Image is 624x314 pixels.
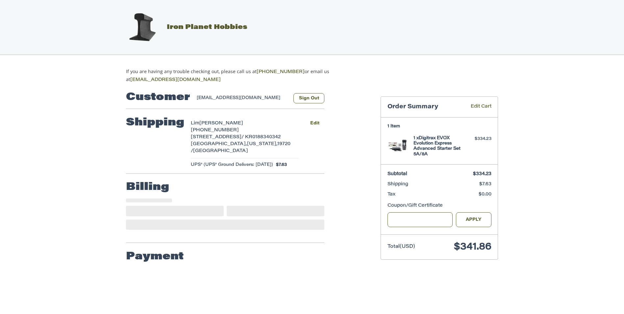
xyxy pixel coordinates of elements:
span: [PHONE_NUMBER] [191,128,239,133]
a: [PHONE_NUMBER] [257,70,305,74]
span: $341.86 [454,242,491,252]
div: $334.23 [465,136,491,142]
span: [US_STATE], [247,142,277,146]
span: [GEOGRAPHIC_DATA], [191,142,247,146]
button: Edit [305,118,324,128]
span: $0.00 [479,192,491,197]
h3: Order Summary [387,103,461,111]
span: UPS® (UPS® Ground Delivers: [DATE]) [191,162,273,168]
span: Shipping [387,182,408,187]
h3: 1 Item [387,124,491,129]
span: Subtotal [387,172,407,176]
input: Gift Certificate or Coupon Code [387,212,453,227]
h2: Customer [126,91,190,104]
button: Apply [456,212,491,227]
a: Edit Cart [461,103,491,111]
p: If you are having any trouble checking out, please call us at or email us at [126,68,350,84]
span: $7.63 [479,182,491,187]
span: [GEOGRAPHIC_DATA] [193,149,248,153]
span: Lim [191,121,199,126]
button: Sign Out [293,93,324,103]
div: [EMAIL_ADDRESS][DOMAIN_NAME] [197,95,287,103]
span: $7.63 [273,162,287,168]
span: [PERSON_NAME] [199,121,243,126]
h2: Shipping [126,116,184,129]
span: Iron Planet Hobbies [167,24,247,31]
h2: Billing [126,181,169,194]
div: Coupon/Gift Certificate [387,202,491,209]
img: Iron Planet Hobbies [126,11,159,44]
h4: 1 x Digitrax EVOX Evolution Express Advanced Starter Set 5A/8A [413,136,464,157]
a: Iron Planet Hobbies [119,24,247,31]
span: Tax [387,192,395,197]
span: [STREET_ADDRESS] [191,135,241,140]
a: [EMAIL_ADDRESS][DOMAIN_NAME] [130,78,221,82]
span: Total (USD) [387,244,415,249]
span: / KR0188340342 [241,135,281,140]
h2: Payment [126,250,184,263]
span: $334.23 [473,172,491,176]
